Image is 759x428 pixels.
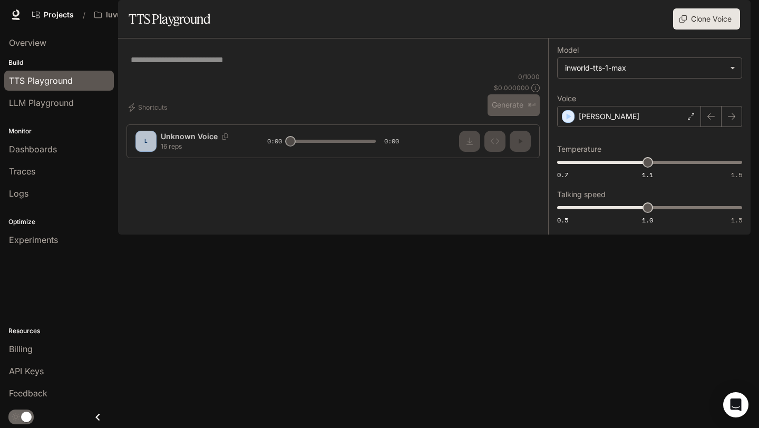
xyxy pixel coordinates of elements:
a: Go to projects [27,4,79,25]
p: Temperature [557,145,601,153]
div: / [79,9,90,21]
span: 1.5 [731,170,742,179]
span: Projects [44,11,74,20]
span: 1.5 [731,216,742,225]
span: 0.5 [557,216,568,225]
button: Shortcuts [126,99,171,116]
p: [PERSON_NAME] [579,111,639,122]
p: Voice [557,95,576,102]
span: 1.1 [642,170,653,179]
p: $ 0.000000 [494,83,529,92]
p: Model [557,46,579,54]
span: 1.0 [642,216,653,225]
span: 0.7 [557,170,568,179]
p: Talking speed [557,191,606,198]
p: luvu_testing [106,11,151,20]
div: Open Intercom Messenger [723,392,748,417]
button: Clone Voice [673,8,740,30]
p: 0 / 1000 [518,72,540,81]
h1: TTS Playground [129,8,210,30]
div: inworld-tts-1-max [558,58,742,78]
button: Open workspace menu [90,4,167,25]
div: inworld-tts-1-max [565,63,725,73]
